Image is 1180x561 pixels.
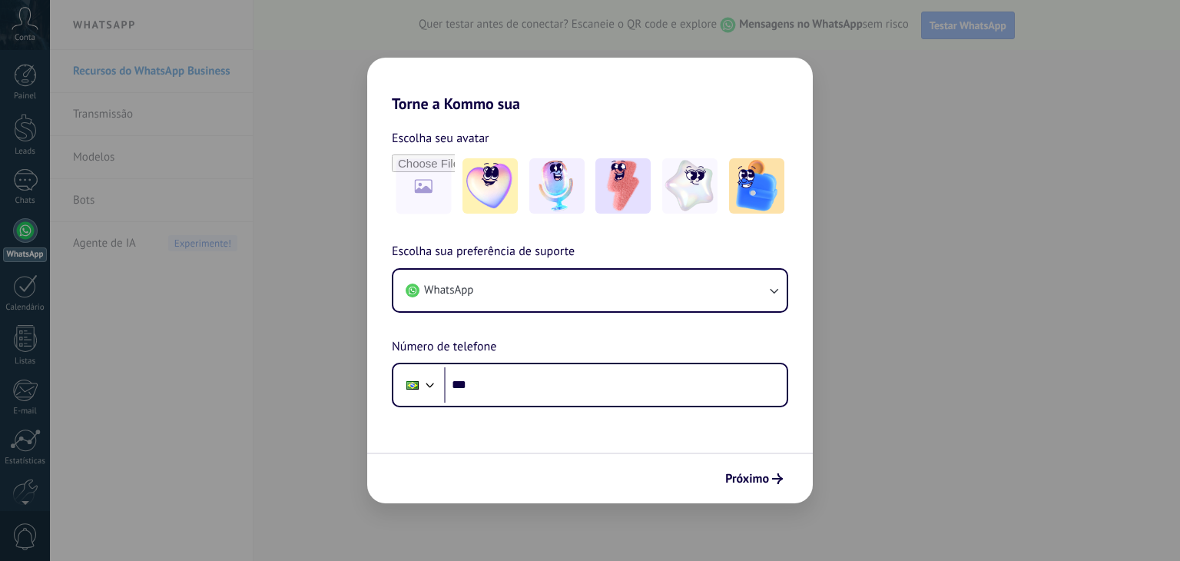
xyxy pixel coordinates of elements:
[392,242,575,262] span: Escolha sua preferência de suporte
[393,270,787,311] button: WhatsApp
[392,128,489,148] span: Escolha seu avatar
[529,158,585,214] img: -2.jpeg
[729,158,784,214] img: -5.jpeg
[595,158,651,214] img: -3.jpeg
[424,283,473,298] span: WhatsApp
[718,466,790,492] button: Próximo
[398,369,427,401] div: Brazil: + 55
[462,158,518,214] img: -1.jpeg
[392,337,496,357] span: Número de telefone
[725,473,769,484] span: Próximo
[367,58,813,113] h2: Torne a Kommo sua
[662,158,718,214] img: -4.jpeg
